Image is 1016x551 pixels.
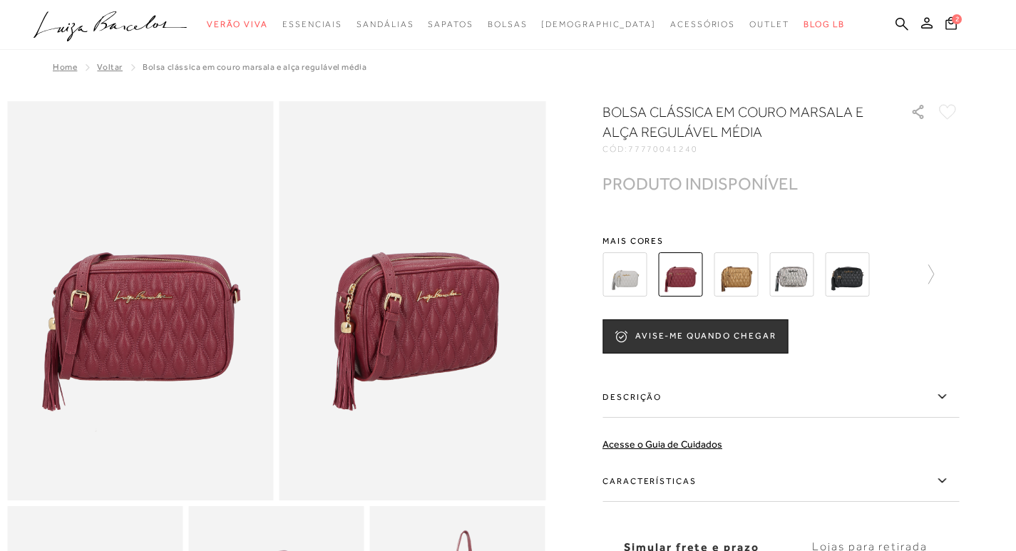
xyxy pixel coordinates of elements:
span: 77770041240 [628,144,698,154]
h1: BOLSA CLÁSSICA EM COURO MARSALA E ALÇA REGULÁVEL MÉDIA [602,102,870,142]
span: Bolsas [488,19,528,29]
div: CÓD: [602,145,888,153]
span: Sandálias [356,19,414,29]
a: Acesse o Guia de Cuidados [602,438,722,450]
span: Sapatos [428,19,473,29]
a: noSubCategoriesText [488,11,528,38]
img: BOLSA CLÁSSICA EM COURO METALIZADO OURO VELHO E ALÇA REGULÁVEL MÉDIA [714,252,758,297]
button: AVISE-ME QUANDO CHEGAR [602,319,788,354]
span: Mais cores [602,237,959,245]
img: BOLSA CLÁSSICA EM COURO METALIZADO TITÂNIO E ALÇA REGULÁVEL MÉDIA [769,252,814,297]
a: noSubCategoriesText [670,11,735,38]
span: BLOG LB [804,19,845,29]
img: image [279,101,546,500]
img: image [7,101,274,500]
img: BOLSA CLÁSSICA EM COURO CINZA ESTANHO E ALÇA REGULÁVEL MÉDIA [602,252,647,297]
span: [DEMOGRAPHIC_DATA] [541,19,656,29]
a: BLOG LB [804,11,845,38]
span: BOLSA CLÁSSICA EM COURO MARSALA E ALÇA REGULÁVEL MÉDIA [143,62,366,72]
a: noSubCategoriesText [749,11,789,38]
span: Essenciais [282,19,342,29]
button: 2 [941,16,961,35]
span: Outlet [749,19,789,29]
img: BOLSA CLÁSSICA EM COURO MARSALA E ALÇA REGULÁVEL MÉDIA [658,252,702,297]
a: noSubCategoriesText [428,11,473,38]
label: Descrição [602,376,959,418]
a: noSubCategoriesText [541,11,656,38]
div: PRODUTO INDISPONÍVEL [602,176,798,191]
span: Verão Viva [207,19,268,29]
label: Características [602,460,959,502]
span: Acessórios [670,19,735,29]
img: BOLSA CLÁSSICA EM COURO PRETO E ALÇA REGULÁVEL MÉDIA [825,252,869,297]
a: noSubCategoriesText [207,11,268,38]
a: Voltar [97,62,123,72]
a: Home [53,62,77,72]
span: 2 [952,14,962,24]
a: noSubCategoriesText [282,11,342,38]
a: noSubCategoriesText [356,11,414,38]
